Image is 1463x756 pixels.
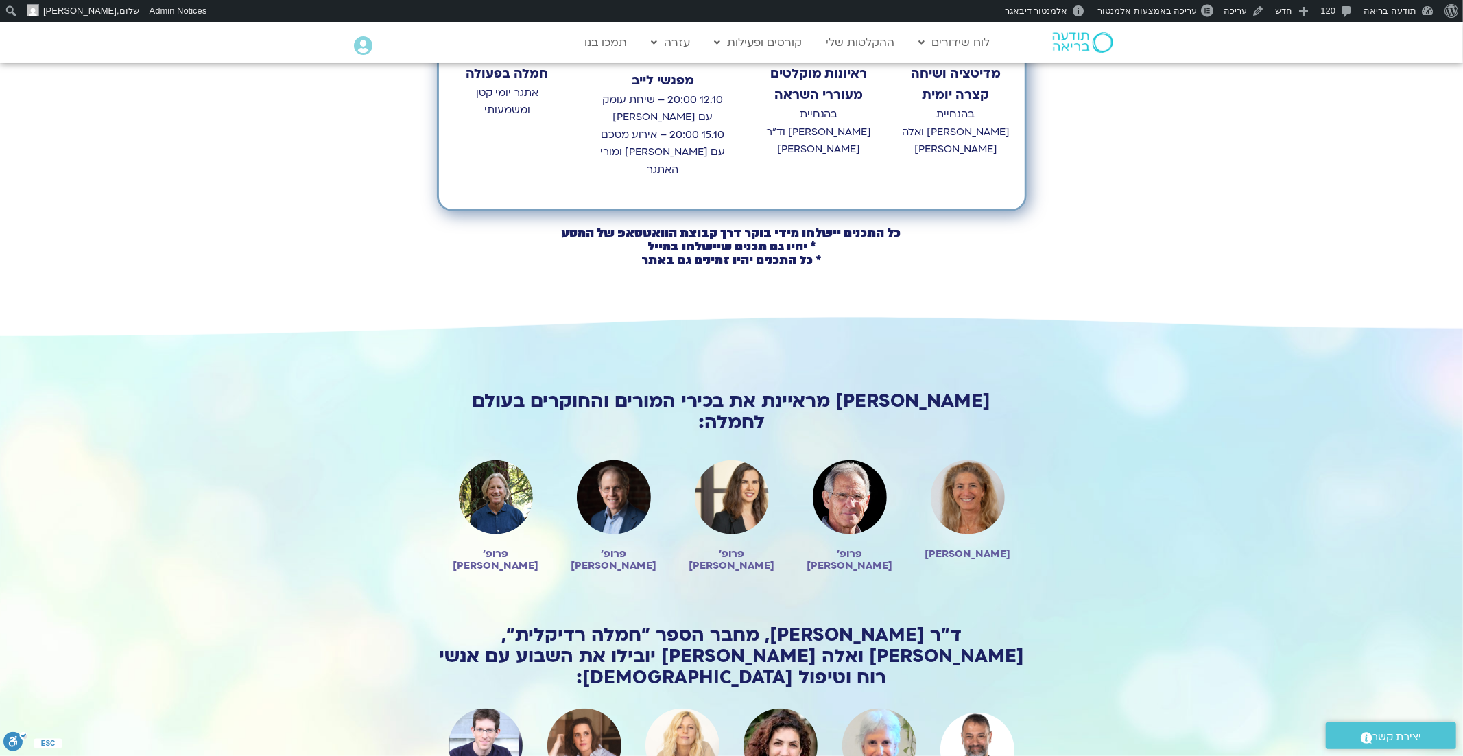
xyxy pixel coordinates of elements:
h2: ד״ר [PERSON_NAME], מחבר הספר ״חמלה רדיקלית״, [PERSON_NAME] ואלה [PERSON_NAME] יובילו את השבוע עם ... [437,624,1027,688]
h2: פרופ׳ [PERSON_NAME] [687,548,777,571]
p: אתגר יומי קטן ומשמעותי [452,84,562,119]
h2: פרופ׳ [PERSON_NAME] [451,548,541,571]
span: יצירת קשר [1372,728,1422,746]
b: * יהיו גם תכנים שיישלחו במייל * כל התכנים יהיו זמינים גם באתר [642,239,822,268]
p: 12.10 20:00 – שיחת עומק עם [PERSON_NAME] 15.10 20:00 – אירוע מסכם עם [PERSON_NAME] ומורי האתגר [596,91,729,179]
a: קורסים ופעילות [708,29,809,56]
a: יצירת קשר [1326,722,1456,749]
span: עריכה באמצעות אלמנטור [1097,5,1197,16]
p: בהנחיית [PERSON_NAME] וד״ר [PERSON_NAME] [764,106,874,158]
a: לוח שידורים [912,29,997,56]
h2: פרופ׳ [PERSON_NAME] [805,548,895,571]
img: תודעה בריאה [1053,32,1113,53]
a: תמכו בנו [578,29,634,56]
h2: [PERSON_NAME] [923,548,1013,560]
p: בהנחיית [PERSON_NAME] ואלה [PERSON_NAME] [901,106,1011,158]
strong: חמלה בפעולה [466,65,548,82]
b: כל התכנים יישלחו מידי בוקר דרך קבוצת הוואטסאפ של המסע [562,225,901,241]
a: עזרה [645,29,698,56]
a: ההקלטות שלי [820,29,902,56]
h2: פרופ׳ [PERSON_NAME] [569,548,659,571]
span: [PERSON_NAME] [43,5,117,16]
strong: ראיונות מוקלטים מעוררי השראה [770,65,868,104]
h2: [PERSON_NAME] מראיינת את בכירי המורים והחוקרים בעולם לחמלה: [437,390,1027,433]
strong: מפגשי לייב [632,72,694,89]
strong: מדיטציה ושיחה קצרה יומית [911,65,1001,104]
